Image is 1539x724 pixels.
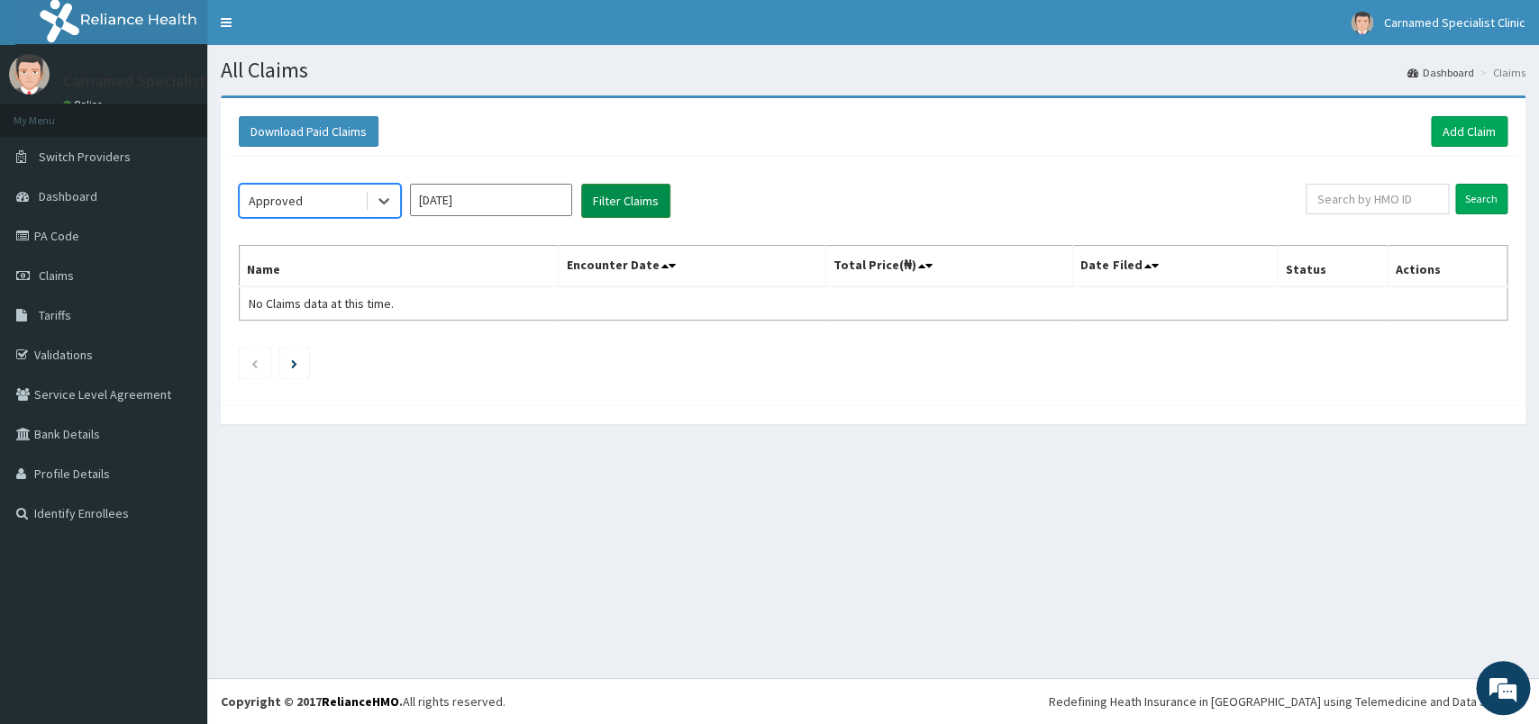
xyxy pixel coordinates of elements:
th: Total Price(₦) [825,246,1072,287]
span: Carnamed Specialist Clinic [1384,14,1525,31]
li: Claims [1476,65,1525,80]
input: Select Month and Year [410,184,572,216]
footer: All rights reserved. [207,678,1539,724]
img: User Image [9,54,50,95]
a: Previous page [250,355,259,371]
span: Claims [39,267,74,284]
input: Search [1455,184,1507,214]
a: Online [63,98,106,111]
button: Filter Claims [581,184,670,218]
button: Download Paid Claims [239,116,378,147]
a: Next page [291,355,297,371]
span: Tariffs [39,307,71,323]
div: Redefining Heath Insurance in [GEOGRAPHIC_DATA] using Telemedicine and Data Science! [1049,692,1525,710]
a: RelianceHMO [322,693,399,710]
span: Dashboard [39,188,97,204]
th: Encounter Date [559,246,825,287]
th: Date Filed [1073,246,1278,287]
strong: Copyright © 2017 . [221,693,403,710]
span: Switch Providers [39,149,131,165]
th: Status [1278,246,1388,287]
a: Add Claim [1431,116,1507,147]
span: No Claims data at this time. [249,295,394,312]
img: User Image [1351,12,1373,34]
p: Carnamed Specialist Clinic [63,73,248,89]
div: Approved [249,192,303,210]
h1: All Claims [221,59,1525,82]
a: Dashboard [1407,65,1474,80]
input: Search by HMO ID [1306,184,1449,214]
th: Actions [1388,246,1507,287]
th: Name [240,246,559,287]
